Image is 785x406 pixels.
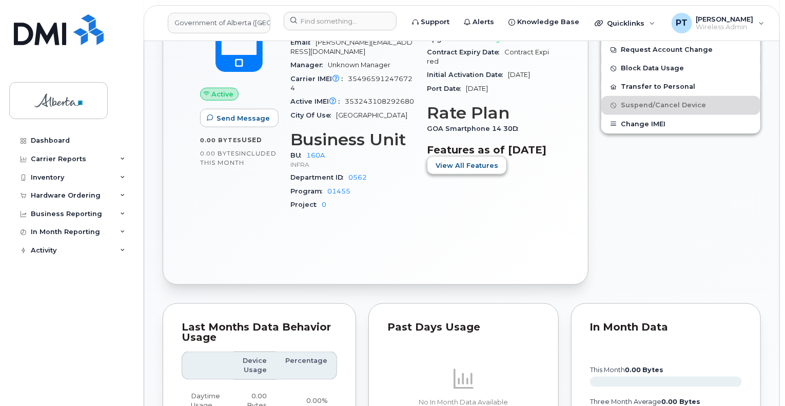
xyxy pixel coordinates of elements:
span: [DATE] [466,85,488,92]
button: Request Account Change [601,41,760,59]
th: Device Usage [233,352,276,380]
span: Email [290,38,316,46]
button: Suspend/Cancel Device [601,96,760,114]
span: Port Date [427,85,466,92]
button: View All Features [427,156,507,175]
a: 0562 [348,173,367,181]
span: 354965912476724 [290,75,413,92]
a: Knowledge Base [501,12,586,32]
a: 0 [322,201,326,208]
span: View All Features [436,161,498,170]
span: [PERSON_NAME] [696,15,754,23]
a: 160A [306,151,325,159]
th: Percentage [276,352,337,380]
span: 353243108292680 [345,98,414,105]
span: Contract Expiry Date [427,48,504,56]
text: this month [590,366,664,374]
span: Project [290,201,322,208]
span: Active IMEI [290,98,345,105]
tspan: 0.00 Bytes [625,366,664,374]
span: GOA Smartphone 14 30D [427,125,523,132]
a: Support [405,12,457,32]
span: 0.00 Bytes [200,150,239,157]
span: Upgrade Status [427,35,488,43]
span: Alerts [473,17,494,27]
a: Government of Alberta (GOA) [168,13,270,33]
span: Suspend/Cancel Device [621,102,706,109]
span: Active [212,89,234,99]
span: Carrier IMEI [290,75,348,83]
span: 0.00 Bytes [200,137,242,144]
div: Past Days Usage [387,322,540,333]
button: Transfer to Personal [601,78,760,96]
button: Block Data Usage [601,59,760,78]
h3: Rate Plan [427,104,551,122]
span: Send Message [217,113,270,123]
p: INFRA [290,160,415,169]
span: included this month [200,149,277,166]
span: Unknown Manager [328,61,390,69]
span: BU [290,151,306,159]
div: Quicklinks [587,13,662,33]
span: Support [421,17,449,27]
input: Find something... [284,12,397,30]
button: Change IMEI [601,115,760,133]
tspan: 0.00 Bytes [662,398,701,406]
text: three month average [590,398,701,406]
span: used [242,136,262,144]
span: Wireless Admin [696,23,754,31]
div: In Month Data [590,322,742,333]
span: Eligible [488,35,512,43]
span: [GEOGRAPHIC_DATA] [336,111,407,119]
span: [DATE] [508,71,530,79]
div: Penny Tse [664,13,772,33]
span: Knowledge Base [517,17,579,27]
button: Send Message [200,109,279,127]
span: Initial Activation Date [427,71,508,79]
span: Program [290,187,327,195]
span: Department ID [290,173,348,181]
span: PT [676,17,688,29]
h3: Business Unit [290,130,415,149]
span: City Of Use [290,111,336,119]
a: 01455 [327,187,350,195]
h3: Features as of [DATE] [427,144,551,156]
a: Alerts [457,12,501,32]
div: Last Months Data Behavior Usage [182,322,337,342]
span: Quicklinks [607,19,644,27]
span: Manager [290,61,328,69]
